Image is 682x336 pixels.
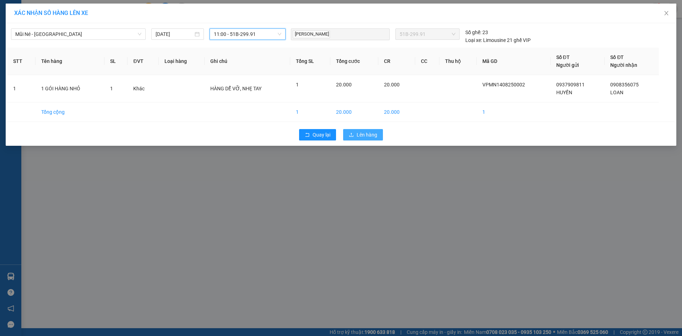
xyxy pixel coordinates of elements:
[128,48,158,75] th: ĐVT
[296,82,299,87] span: 1
[336,82,352,87] span: 20.000
[610,90,623,95] span: LOAN
[36,48,104,75] th: Tên hàng
[15,29,141,39] span: Mũi Né - Sài Gòn
[439,48,477,75] th: Thu hộ
[477,48,550,75] th: Mã GD
[465,36,531,44] div: Limousine 21 ghế VIP
[610,54,624,60] span: Số ĐT
[465,28,488,36] div: 23
[378,48,415,75] th: CR
[7,48,36,75] th: STT
[343,129,383,140] button: uploadLên hàng
[477,102,550,122] td: 1
[330,48,378,75] th: Tổng cước
[156,30,193,38] input: 14/08/2025
[214,29,281,39] span: 11:00 - 51B-299.91
[656,4,676,23] button: Close
[14,10,88,16] span: XÁC NHẬN SỐ HÀNG LÊN XE
[465,28,481,36] span: Số ghế:
[128,75,158,102] td: Khác
[384,82,400,87] span: 20.000
[305,132,310,138] span: rollback
[349,132,354,138] span: upload
[415,48,439,75] th: CC
[400,29,455,39] span: 51B-299.91
[556,82,585,87] span: 0937909811
[210,86,261,91] span: HÀNG DỂ VỠ, NHẸ TAY
[293,30,330,38] span: [PERSON_NAME]
[36,102,104,122] td: Tổng cộng
[357,131,377,139] span: Lên hàng
[610,82,639,87] span: 0908356075
[290,48,330,75] th: Tổng SL
[378,102,415,122] td: 20.000
[556,62,579,68] span: Người gửi
[110,86,113,91] span: 1
[205,48,290,75] th: Ghi chú
[159,48,205,75] th: Loại hàng
[465,36,482,44] span: Loại xe:
[664,10,669,16] span: close
[313,131,330,139] span: Quay lại
[556,54,570,60] span: Số ĐT
[7,75,36,102] td: 1
[299,129,336,140] button: rollbackQuay lại
[330,102,378,122] td: 20.000
[104,48,128,75] th: SL
[36,75,104,102] td: 1 GÓI HÀNG NHỎ
[482,82,525,87] span: VPMN1408250002
[610,62,637,68] span: Người nhận
[290,102,330,122] td: 1
[556,90,572,95] span: HUYỀN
